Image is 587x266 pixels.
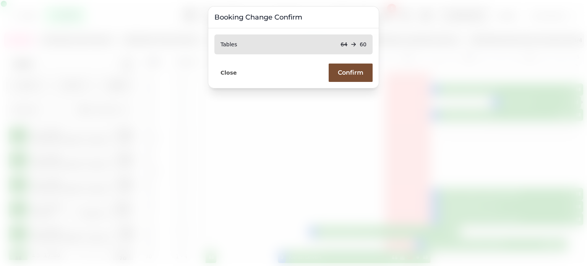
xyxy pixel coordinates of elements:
button: Close [214,68,243,78]
span: Close [221,70,237,75]
p: 60 [360,41,366,48]
p: Tables [221,41,237,48]
span: Confirm [338,70,363,76]
h3: Booking Change Confirm [214,13,373,22]
p: 64 [341,41,347,48]
button: Confirm [329,64,373,82]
